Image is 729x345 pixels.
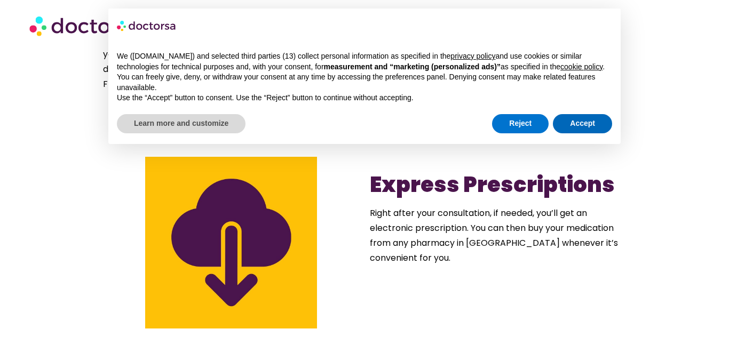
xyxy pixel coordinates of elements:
[117,93,612,103] p: Use the “Accept” button to consent. Use the “Reject” button to continue without accepting.
[117,72,612,93] p: You can freely give, deny, or withdraw your consent at any time by accessing the preferences pane...
[117,17,177,34] img: logo
[492,114,549,133] button: Reject
[450,52,495,60] a: privacy policy
[117,114,245,133] button: Learn more and customize
[370,170,615,199] b: Express Prescriptions
[560,62,603,71] a: cookie policy
[324,62,501,71] strong: measurement and “marketing (personalized ads)”
[553,114,612,133] button: Accept
[117,51,612,72] p: We ([DOMAIN_NAME]) and selected third parties (13) collect personal information as specified in t...
[370,206,626,266] p: Right after your consultation, if needed, you’ll get an electronic prescription. You can then buy...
